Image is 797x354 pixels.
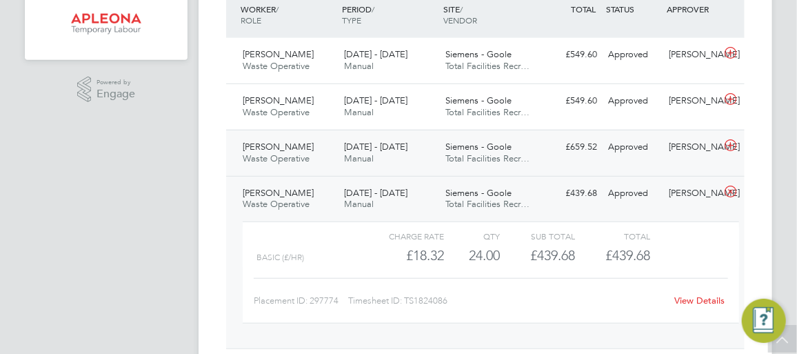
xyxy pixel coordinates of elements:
span: Waste Operative [243,106,310,118]
span: Manual [344,60,374,72]
a: Powered byEngage [77,77,136,103]
div: £549.60 [542,43,603,66]
span: Waste Operative [243,198,310,210]
img: apleona-logo-retina.png [71,13,141,35]
span: Total Facilities Recr… [445,60,529,72]
span: Total Facilities Recr… [445,198,529,210]
span: [PERSON_NAME] [243,141,314,153]
span: / [372,3,374,14]
span: Engage [97,88,135,100]
span: Manual [344,198,374,210]
div: Approved [603,136,663,159]
span: Total Facilities Recr… [445,106,529,118]
span: Waste Operative [243,60,310,72]
span: ROLE [241,14,261,26]
span: Waste Operative [243,153,310,164]
span: [PERSON_NAME] [243,95,314,106]
div: [PERSON_NAME] [663,43,724,66]
span: VENDOR [443,14,477,26]
span: Powered by [97,77,135,88]
div: Charge rate [369,228,444,244]
span: £439.68 [605,247,650,264]
span: Siemens - Goole [445,95,512,106]
span: [PERSON_NAME] [243,48,314,60]
div: £439.68 [542,182,603,205]
span: Total Facilities Recr… [445,153,529,164]
div: [PERSON_NAME] [663,136,724,159]
span: Siemens - Goole [445,141,512,153]
span: [PERSON_NAME] [243,187,314,199]
span: Manual [344,153,374,164]
div: Sub Total [501,228,576,244]
a: Go to home page [41,13,171,35]
span: TOTAL [571,3,596,14]
span: Manual [344,106,374,118]
div: £549.60 [542,90,603,112]
span: TYPE [342,14,361,26]
span: Siemens - Goole [445,187,512,199]
span: [DATE] - [DATE] [344,187,407,199]
div: [PERSON_NAME] [663,90,724,112]
div: Approved [603,43,663,66]
span: [DATE] - [DATE] [344,141,407,153]
div: £439.68 [501,244,576,267]
button: Engage Resource Center [742,299,786,343]
div: Approved [603,182,663,205]
div: £18.32 [369,244,444,267]
span: Siemens - Goole [445,48,512,60]
div: Total [575,228,650,244]
span: [DATE] - [DATE] [344,95,407,106]
div: £659.52 [542,136,603,159]
span: / [460,3,463,14]
div: 24.00 [444,244,501,267]
div: Placement ID: 297774 [254,290,349,312]
div: QTY [444,228,501,244]
span: [DATE] - [DATE] [344,48,407,60]
div: Timesheet ID: TS1824086 [349,290,672,312]
div: Approved [603,90,663,112]
span: / [276,3,279,14]
span: Basic (£/HR) [256,253,304,262]
div: [PERSON_NAME] [663,182,724,205]
a: View Details [674,295,725,306]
